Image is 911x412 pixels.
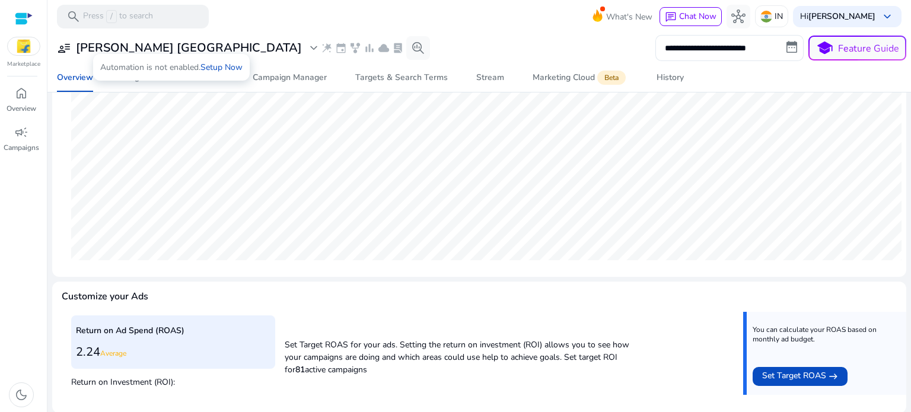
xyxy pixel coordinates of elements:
span: wand_stars [321,42,333,54]
p: Feature Guide [838,41,899,56]
span: Beta [597,71,626,85]
p: Marketplace [7,60,40,69]
span: Average [100,349,126,358]
a: Setup Now [200,62,243,73]
span: school [816,40,833,57]
button: chatChat Now [660,7,722,26]
p: Return on Investment (ROI): [71,373,275,388]
span: user_attributes [57,41,71,55]
span: search_insights [411,41,425,55]
span: bar_chart [364,42,375,54]
span: expand_more [307,41,321,55]
h4: Customize your Ads [62,291,148,302]
span: family_history [349,42,361,54]
span: Chat Now [679,11,716,22]
h3: 2.24 [76,345,270,359]
span: search [66,9,81,24]
p: You can calculate your ROAS based on monthly ad budget. [753,325,897,344]
p: Set Target ROAS for your ads. Setting the return on investment (ROI) allows you to see how your c... [285,333,644,376]
p: Return on Ad Spend (ROAS) [76,324,270,337]
div: Campaign Manager [253,74,327,82]
p: IN [775,6,783,27]
span: chat [665,11,677,23]
img: in.svg [760,11,772,23]
div: Overview [57,74,93,82]
span: What's New [606,7,652,27]
b: [PERSON_NAME] [808,11,875,22]
button: schoolFeature Guide [808,36,906,60]
span: event [335,42,347,54]
h3: [PERSON_NAME] [GEOGRAPHIC_DATA] [76,41,302,55]
span: / [106,10,117,23]
button: Set Target ROAS [753,367,848,386]
b: 81 [295,364,305,375]
button: search_insights [406,36,430,60]
p: Overview [7,103,36,114]
p: Hi [800,12,875,21]
span: home [14,86,28,100]
div: Targets & Search Terms [355,74,448,82]
div: Marketing Cloud [533,73,628,82]
div: History [657,74,684,82]
span: campaign [14,125,28,139]
span: hub [731,9,746,24]
span: Set Target ROAS [762,369,826,384]
span: cloud [378,42,390,54]
button: hub [727,5,750,28]
div: Automation [180,74,224,82]
p: Campaigns [4,142,39,153]
span: keyboard_arrow_down [880,9,894,24]
p: Press to search [83,10,153,23]
mat-icon: east [829,369,838,384]
span: dark_mode [14,388,28,402]
img: flipkart.svg [8,37,40,55]
span: lab_profile [392,42,404,54]
p: Automation is not enabled. [95,56,247,78]
div: Stream [476,74,504,82]
div: Insights [122,74,151,82]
